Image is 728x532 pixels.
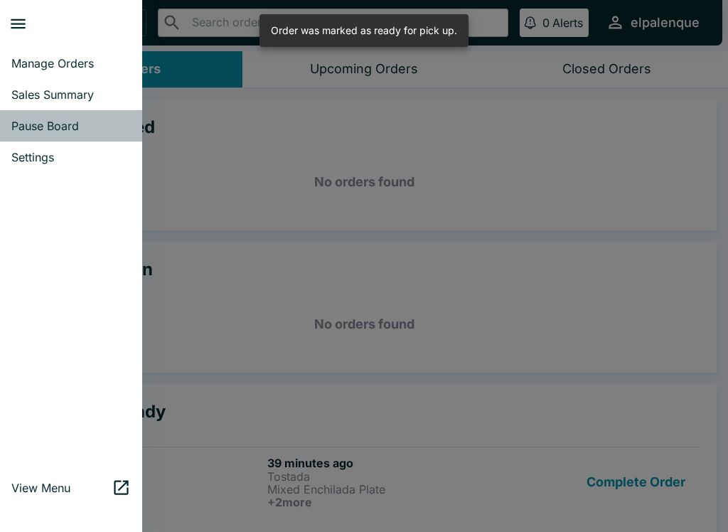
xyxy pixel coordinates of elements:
[11,481,112,495] span: View Menu
[11,119,131,133] span: Pause Board
[11,150,131,164] span: Settings
[271,18,457,43] div: Order was marked as ready for pick up.
[11,56,131,70] span: Manage Orders
[11,87,131,102] span: Sales Summary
